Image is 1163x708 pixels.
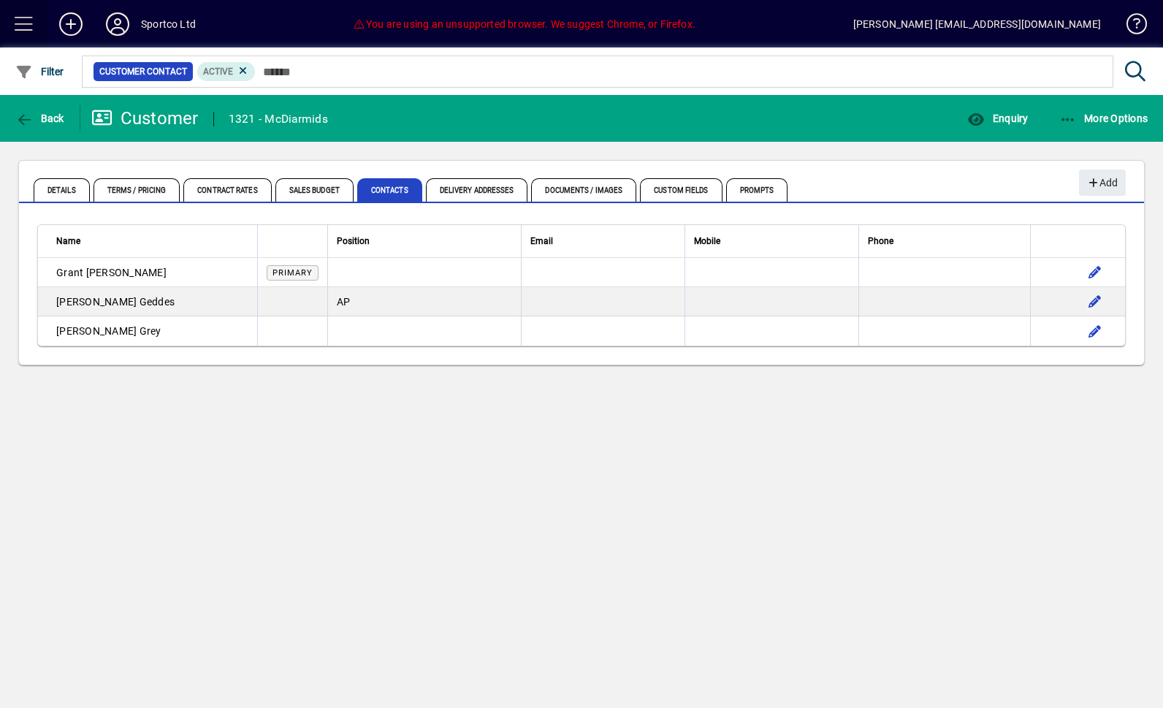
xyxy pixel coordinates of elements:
[337,233,512,249] div: Position
[694,233,850,249] div: Mobile
[357,178,422,202] span: Contacts
[1056,105,1152,132] button: More Options
[327,287,521,316] td: AP
[272,268,313,278] span: Primary
[337,233,370,249] span: Position
[203,66,233,77] span: Active
[964,105,1032,132] button: Enquiry
[1116,3,1145,50] a: Knowledge Base
[197,62,256,81] mat-chip: Activation Status: Active
[56,296,137,308] span: [PERSON_NAME]
[86,267,167,278] span: [PERSON_NAME]
[1083,290,1107,313] button: Edit
[1086,171,1118,195] span: Add
[967,113,1028,124] span: Enquiry
[94,11,141,37] button: Profile
[868,233,1021,249] div: Phone
[1059,113,1148,124] span: More Options
[1083,261,1107,284] button: Edit
[47,11,94,37] button: Add
[640,178,722,202] span: Custom Fields
[868,233,893,249] span: Phone
[141,12,196,36] div: Sportco Ltd
[56,325,137,337] span: [PERSON_NAME]
[15,66,64,77] span: Filter
[56,233,248,249] div: Name
[531,178,636,202] span: Documents / Images
[15,113,64,124] span: Back
[354,18,695,30] span: You are using an unsupported browser. We suggest Chrome, or Firefox.
[1083,319,1107,343] button: Edit
[229,107,328,131] div: 1321 - McDiarmids
[530,233,675,249] div: Email
[56,267,83,278] span: Grant
[1079,170,1126,196] button: Add
[140,296,175,308] span: Geddes
[426,178,528,202] span: Delivery Addresses
[12,105,68,132] button: Back
[853,12,1101,36] div: [PERSON_NAME] [EMAIL_ADDRESS][DOMAIN_NAME]
[94,178,180,202] span: Terms / Pricing
[275,178,354,202] span: Sales Budget
[183,178,271,202] span: Contract Rates
[12,58,68,85] button: Filter
[91,107,199,130] div: Customer
[726,178,788,202] span: Prompts
[694,233,720,249] span: Mobile
[99,64,187,79] span: Customer Contact
[530,233,553,249] span: Email
[34,178,90,202] span: Details
[56,233,80,249] span: Name
[140,325,161,337] span: Grey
